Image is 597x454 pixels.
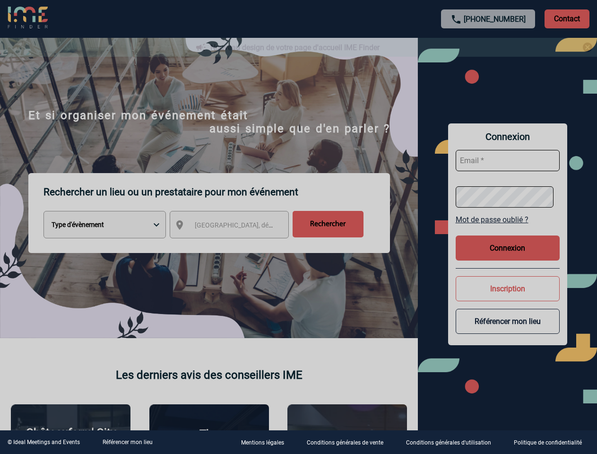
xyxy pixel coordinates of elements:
[103,439,153,445] a: Référencer mon lieu
[299,438,398,447] a: Conditions générales de vente
[234,438,299,447] a: Mentions légales
[406,440,491,446] p: Conditions générales d'utilisation
[506,438,597,447] a: Politique de confidentialité
[514,440,582,446] p: Politique de confidentialité
[398,438,506,447] a: Conditions générales d'utilisation
[241,440,284,446] p: Mentions légales
[8,439,80,445] div: © Ideal Meetings and Events
[307,440,383,446] p: Conditions générales de vente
